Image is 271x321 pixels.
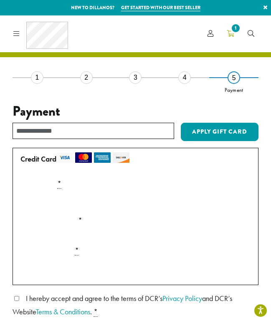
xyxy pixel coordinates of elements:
button: Apply Gift Card [181,123,258,141]
div: 4 [178,71,191,84]
img: visa [56,152,73,163]
img: discover [113,152,129,163]
input: I hereby accept and agree to the terms of DCR’sPrivacy Policyand DCR’s WebsiteTerms & Conditions. * [13,296,21,301]
div: 1 [31,71,43,84]
a: Privacy Policy [162,293,202,303]
div: 3 [129,71,142,84]
abbr: required [57,179,61,189]
a: Get started with our best seller [121,4,200,11]
div: Payment [209,83,258,94]
img: mastercard [75,152,92,163]
img: amex [94,152,111,163]
h3: Payment [13,104,258,119]
abbr: required [94,307,98,317]
span: 1 [230,23,241,34]
a: Terms & Conditions [36,307,90,316]
label: Credit Card [20,152,247,166]
abbr: required [75,245,79,255]
div: 5 [228,71,240,84]
span: I hereby accept and agree to the terms of DCR’s and DCR’s Website . [13,293,232,316]
div: 2 [80,71,93,84]
a: Search [241,27,261,40]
